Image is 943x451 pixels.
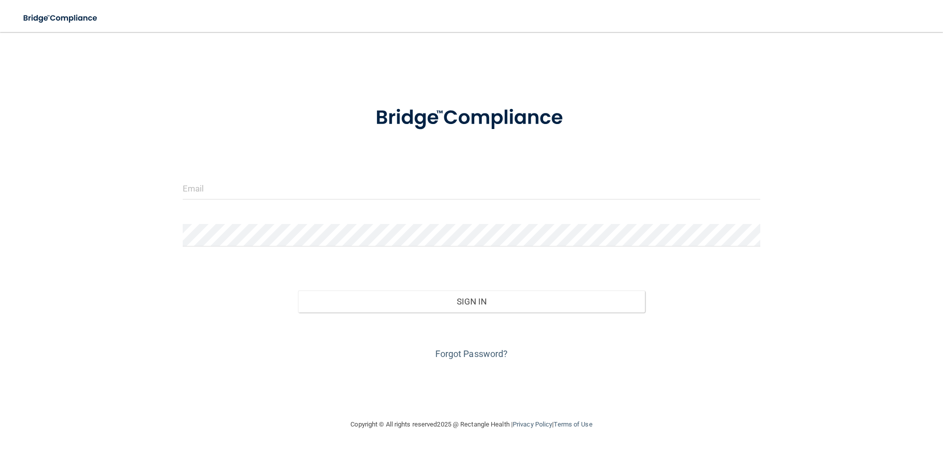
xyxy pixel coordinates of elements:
[554,420,592,428] a: Terms of Use
[183,177,761,199] input: Email
[15,8,107,28] img: bridge_compliance_login_screen.278c3ca4.svg
[513,420,552,428] a: Privacy Policy
[355,92,588,144] img: bridge_compliance_login_screen.278c3ca4.svg
[435,348,508,359] a: Forgot Password?
[290,408,654,440] div: Copyright © All rights reserved 2025 @ Rectangle Health | |
[298,290,645,312] button: Sign In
